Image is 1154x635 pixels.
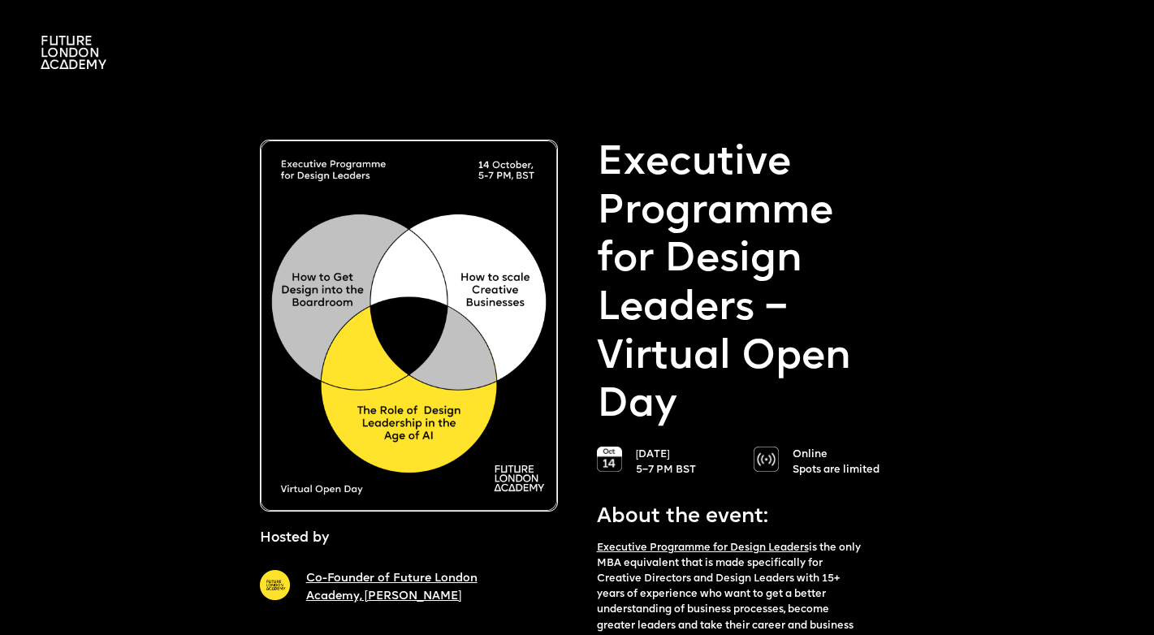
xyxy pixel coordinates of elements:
[260,528,329,549] p: Hosted by
[793,447,894,477] p: Online Spots are limited
[597,140,895,430] p: Executive Programme for Design Leaders – Virtual Open Day
[597,542,809,553] a: Executive Programme for Design Leaders
[636,447,737,477] p: [DATE] 5–7 PM BST
[41,36,106,69] img: A logo saying in 3 lines: Future London Academy
[306,572,478,602] a: Co-Founder of Future London Academy, [PERSON_NAME]
[597,503,865,530] p: About the event:
[260,570,290,600] img: A yellow circle with Future London Academy logo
